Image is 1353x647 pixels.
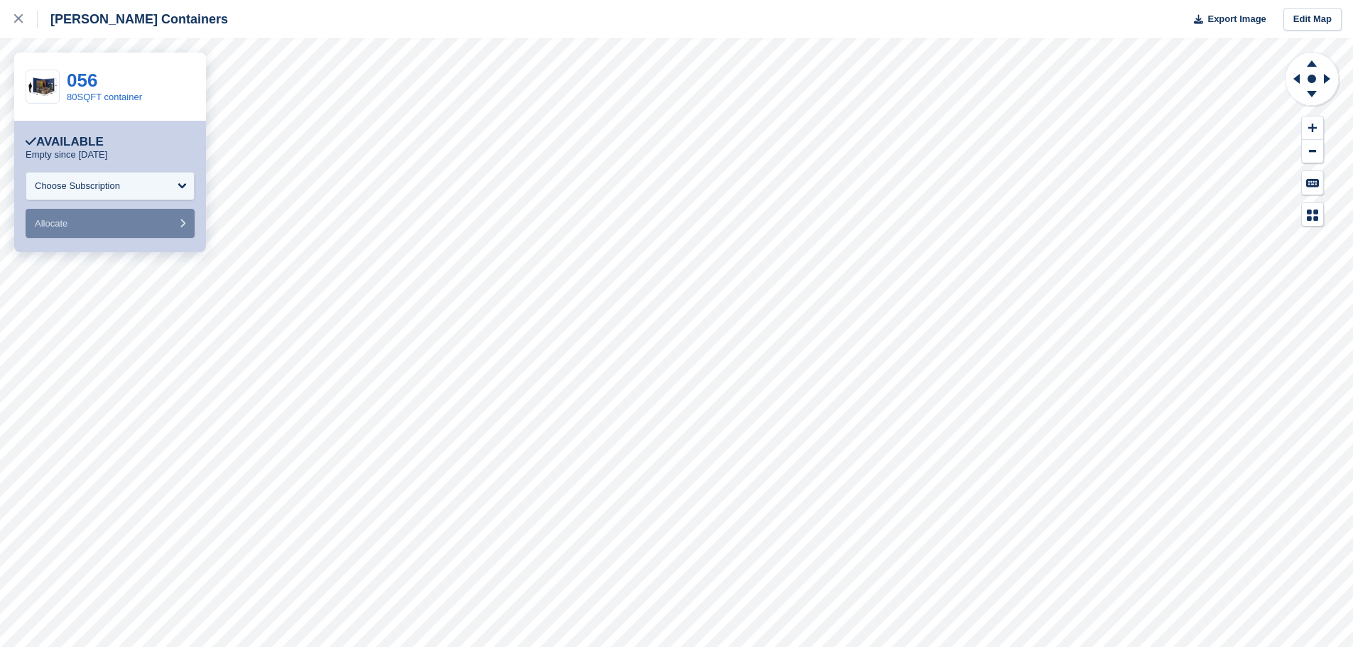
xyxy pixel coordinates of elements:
[1302,171,1323,195] button: Keyboard Shortcuts
[35,218,67,229] span: Allocate
[26,149,107,161] p: Empty since [DATE]
[1302,140,1323,163] button: Zoom Out
[26,135,104,149] div: Available
[67,92,142,102] a: 80SQFT container
[26,75,59,99] img: 80-sqft-container.jpg
[1283,8,1342,31] a: Edit Map
[67,70,97,91] a: 056
[1302,116,1323,140] button: Zoom In
[35,179,120,193] div: Choose Subscription
[1302,203,1323,227] button: Map Legend
[1185,8,1266,31] button: Export Image
[1207,12,1266,26] span: Export Image
[38,11,228,28] div: [PERSON_NAME] Containers
[26,209,195,238] button: Allocate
